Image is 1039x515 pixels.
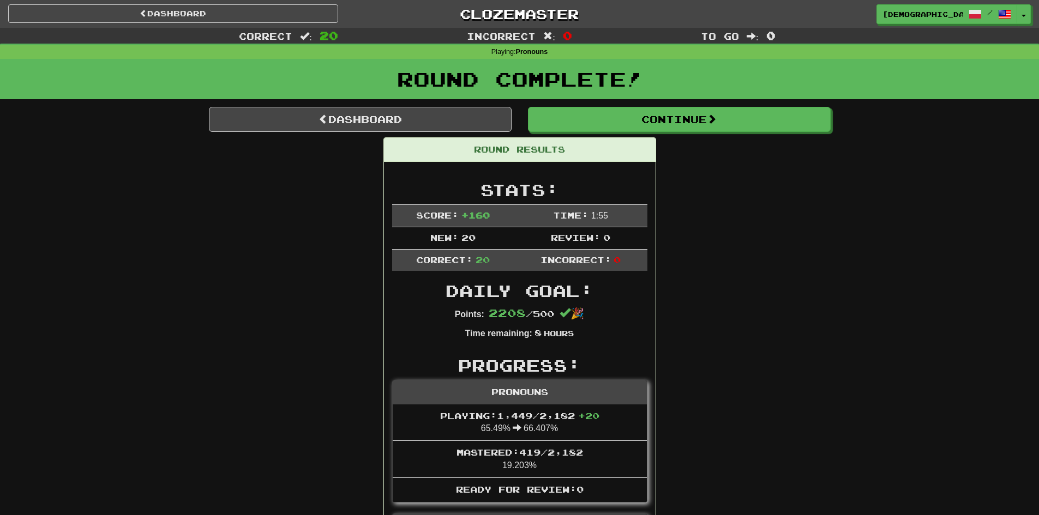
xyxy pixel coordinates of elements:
[591,211,608,220] span: 1 : 55
[393,380,647,404] div: Pronouns
[489,308,554,319] span: / 500
[766,29,776,42] span: 0
[239,31,292,41] span: Correct
[209,107,512,132] a: Dashboard
[461,210,490,220] span: + 160
[987,9,993,16] span: /
[489,306,526,319] span: 2208
[553,210,588,220] span: Time:
[516,48,548,56] strong: Pronouns
[392,356,647,374] h2: Progress:
[320,29,338,42] span: 20
[544,329,574,338] small: Hours
[551,232,600,243] span: Review:
[465,329,532,338] strong: Time remaining:
[882,9,963,19] span: [DEMOGRAPHIC_DATA]
[430,232,459,243] span: New:
[560,307,584,319] span: 🎉
[534,328,542,338] span: 8
[543,32,555,41] span: :
[384,138,656,162] div: Round Results
[701,31,739,41] span: To go
[393,440,647,478] li: 19.203%
[578,410,599,421] span: + 20
[456,484,584,494] span: Ready for Review: 0
[528,107,831,132] button: Continue
[467,31,536,41] span: Incorrect
[747,32,759,41] span: :
[455,310,484,319] strong: Points:
[563,29,572,42] span: 0
[440,410,599,421] span: Playing: 1,449 / 2,182
[603,232,610,243] span: 0
[300,32,312,41] span: :
[614,255,621,265] span: 0
[461,232,476,243] span: 20
[416,210,459,220] span: Score:
[4,68,1035,90] h1: Round Complete!
[355,4,684,23] a: Clozemaster
[392,181,647,199] h2: Stats:
[476,255,490,265] span: 20
[457,447,583,457] span: Mastered: 419 / 2,182
[392,282,647,300] h2: Daily Goal:
[393,404,647,441] li: 65.49% 66.407%
[8,4,338,23] a: Dashboard
[416,255,473,265] span: Correct:
[540,255,611,265] span: Incorrect:
[876,4,1017,24] a: [DEMOGRAPHIC_DATA] /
